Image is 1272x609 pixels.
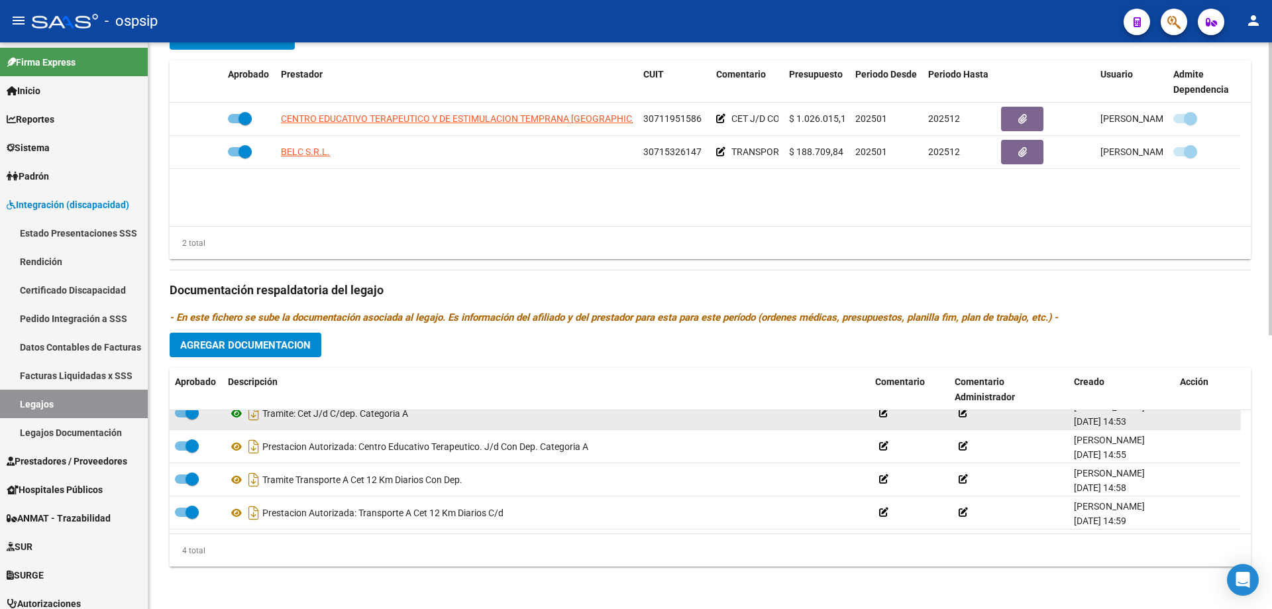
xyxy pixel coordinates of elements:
[716,69,766,80] span: Comentario
[855,113,887,124] span: 202501
[7,511,111,526] span: ANMAT - Trazabilidad
[1074,501,1145,512] span: [PERSON_NAME]
[1245,13,1261,28] mat-icon: person
[784,60,850,104] datatable-header-cell: Presupuesto
[281,69,323,80] span: Prestador
[643,146,702,157] span: 30715326147
[1180,376,1208,387] span: Acción
[711,60,784,104] datatable-header-cell: Comentario
[245,469,262,490] i: Descargar documento
[7,568,44,582] span: SURGE
[11,13,26,28] mat-icon: menu
[855,69,917,80] span: Periodo Desde
[949,368,1069,412] datatable-header-cell: Comentario Administrador
[170,543,205,558] div: 4 total
[7,482,103,497] span: Hospitales Públicos
[228,376,278,387] span: Descripción
[789,113,851,124] span: $ 1.026.015,15
[180,339,311,351] span: Agregar Documentacion
[928,69,988,80] span: Periodo Hasta
[1074,416,1126,427] span: [DATE] 14:53
[643,69,664,80] span: CUIT
[228,403,865,424] div: Tramite: Cet J/d C/dep. Categoria A
[928,146,960,157] span: 202512
[855,146,887,157] span: 202501
[1074,482,1126,493] span: [DATE] 14:58
[1175,368,1241,412] datatable-header-cell: Acción
[228,502,865,524] div: Prestacion Autorizada: Transporte A Cet 12 Km Diarios C/d
[1074,449,1126,460] span: [DATE] 14:55
[1074,376,1104,387] span: Creado
[281,113,731,124] span: CENTRO EDUCATIVO TERAPEUTICO Y DE ESTIMULACION TEMPRANA [GEOGRAPHIC_DATA][PERSON_NAME]
[1074,435,1145,445] span: [PERSON_NAME]
[245,502,262,524] i: Descargar documento
[875,376,925,387] span: Comentario
[7,539,32,554] span: SUR
[1100,69,1133,80] span: Usuario
[789,69,843,80] span: Presupuesto
[7,112,54,127] span: Reportes
[105,7,158,36] span: - ospsip
[928,113,960,124] span: 202512
[245,436,262,457] i: Descargar documento
[1168,60,1241,104] datatable-header-cell: Admite Dependencia
[923,60,996,104] datatable-header-cell: Periodo Hasta
[870,368,949,412] datatable-header-cell: Comentario
[1074,516,1126,526] span: [DATE] 14:59
[228,69,269,80] span: Aprobado
[731,113,867,124] span: CET J/D CON DEP. CATEGORIA A
[170,236,205,250] div: 2 total
[228,436,865,457] div: Prestacion Autorizada: Centro Educativo Terapeutico. J/d Con Dep. Categoria A
[789,146,843,157] span: $ 188.709,84
[638,60,711,104] datatable-header-cell: CUIT
[850,60,923,104] datatable-header-cell: Periodo Desde
[1074,402,1145,412] span: [PERSON_NAME]
[7,140,50,155] span: Sistema
[7,55,76,70] span: Firma Express
[731,146,912,157] span: TRANSPORTE A CET. 12 KM DIARIOS C/DEP
[7,454,127,469] span: Prestadores / Proveedores
[7,197,129,212] span: Integración (discapacidad)
[1095,60,1168,104] datatable-header-cell: Usuario
[281,146,330,157] span: BELC S.R.L.
[955,376,1015,402] span: Comentario Administrador
[245,403,262,424] i: Descargar documento
[223,60,276,104] datatable-header-cell: Aprobado
[7,169,49,184] span: Padrón
[1100,146,1204,157] span: [PERSON_NAME] [DATE]
[7,83,40,98] span: Inicio
[1173,69,1229,95] span: Admite Dependencia
[1227,564,1259,596] div: Open Intercom Messenger
[223,368,870,412] datatable-header-cell: Descripción
[228,469,865,490] div: Tramite Transporte A Cet 12 Km Diarios Con Dep.
[1074,468,1145,478] span: [PERSON_NAME]
[170,311,1058,323] i: - En este fichero se sube la documentación asociada al legajo. Es información del afiliado y del ...
[170,333,321,357] button: Agregar Documentacion
[170,368,223,412] datatable-header-cell: Aprobado
[643,113,702,124] span: 30711951586
[276,60,638,104] datatable-header-cell: Prestador
[175,376,216,387] span: Aprobado
[1100,113,1204,124] span: [PERSON_NAME] [DATE]
[1069,368,1175,412] datatable-header-cell: Creado
[170,281,1251,300] h3: Documentación respaldatoria del legajo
